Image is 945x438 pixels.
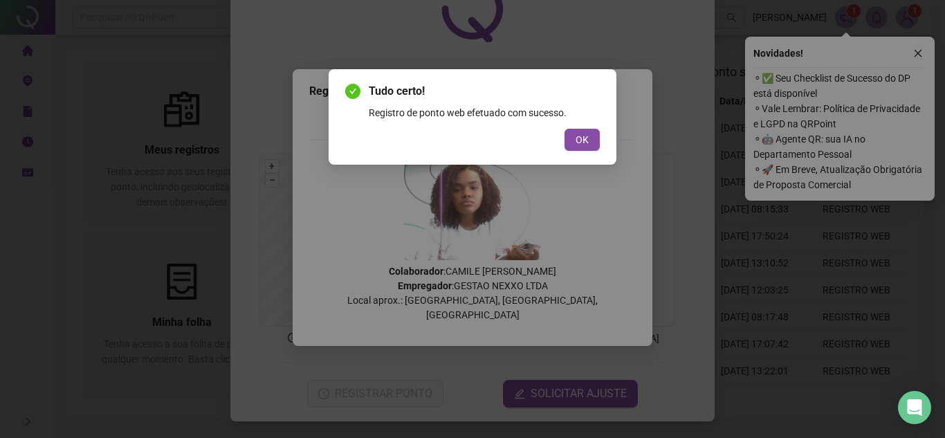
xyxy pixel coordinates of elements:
[898,391,931,424] div: Open Intercom Messenger
[565,129,600,151] button: OK
[369,105,600,120] div: Registro de ponto web efetuado com sucesso.
[369,83,600,100] span: Tudo certo!
[576,132,589,147] span: OK
[345,84,360,99] span: check-circle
